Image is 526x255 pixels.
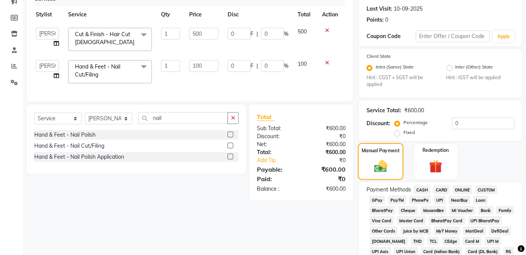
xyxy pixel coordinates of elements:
[449,206,475,215] span: MI Voucher
[251,124,301,132] div: Sub Total:
[362,147,400,155] label: Manual Payment
[423,147,449,154] label: Redemption
[421,206,447,215] span: MosamBee
[34,131,96,139] div: Hand & Feet - Nail Polish
[301,174,351,183] div: ₹0
[251,165,301,174] div: Payable:
[370,237,408,245] span: [DOMAIN_NAME]
[251,148,301,156] div: Total:
[138,112,228,124] input: Search or Scan
[317,6,343,23] th: Action
[284,30,289,38] span: %
[75,63,120,78] span: Hand & Feet - Nail Cut/Filing
[251,156,309,164] a: Add Tip
[414,185,430,194] span: CASH
[98,71,102,78] a: x
[468,216,502,225] span: UPI BharatPay
[370,196,385,204] span: GPay
[404,107,424,115] div: ₹600.00
[442,237,460,245] span: CEdge
[251,140,301,148] div: Net:
[367,74,435,88] small: Hint : CGST + SGST will be applied
[489,226,511,235] span: DefiDeal
[134,39,138,46] a: x
[473,196,488,204] span: Loan
[367,5,392,13] div: Last Visit:
[410,196,431,204] span: PhonePe
[301,140,351,148] div: ₹600.00
[367,120,390,127] div: Discount:
[370,226,398,235] span: Other Cards
[293,6,317,23] th: Total
[367,32,416,40] div: Coupon Code
[34,153,124,161] div: Hand & Feet - Nail Polish Application
[456,64,493,73] label: Inter (Other) State
[301,148,351,156] div: ₹600.00
[385,16,388,24] div: 0
[301,165,351,174] div: ₹600.00
[257,62,258,70] span: |
[251,185,301,193] div: Balance :
[257,30,258,38] span: |
[475,185,497,194] span: CUSTOM
[403,129,415,136] label: Fixed
[370,206,395,215] span: BharatPay
[367,53,391,60] label: Client State
[251,132,301,140] div: Discount:
[31,6,64,23] th: Stylist
[449,196,470,204] span: NearBuy
[257,113,274,121] span: Total
[34,142,104,150] div: Hand & Feet - Nail Cut/Filing
[434,185,450,194] span: CARD
[75,31,134,46] span: Cut & Finish - Hair Cut [DEMOGRAPHIC_DATA]
[250,62,253,70] span: F
[250,30,253,38] span: F
[376,64,414,73] label: Intra (Same) State
[64,6,156,23] th: Service
[367,186,411,194] span: Payment Methods
[496,206,514,215] span: Family
[401,226,431,235] span: Juice by MCB
[301,132,351,140] div: ₹0
[434,226,461,235] span: MyT Money
[388,196,406,204] span: PayTM
[403,119,428,126] label: Percentage
[370,159,391,174] img: _cash.svg
[370,216,394,225] span: Visa Card
[301,185,351,193] div: ₹600.00
[298,28,307,35] span: 500
[398,206,418,215] span: Cheque
[463,237,482,245] span: Card M
[416,30,490,42] input: Enter Offer / Coupon Code
[446,74,515,81] small: Hint : IGST will be applied
[251,174,301,183] div: Paid:
[429,216,465,225] span: BharatPay Card
[367,16,384,24] div: Points:
[427,237,440,245] span: TCL
[367,107,401,115] div: Service Total:
[493,31,515,42] button: Apply
[453,185,473,194] span: ONLINE
[463,226,486,235] span: MariDeal
[223,6,293,23] th: Disc
[156,6,185,23] th: Qty
[185,6,223,23] th: Price
[485,237,501,245] span: UPI M
[394,5,422,13] div: 10-09-2025
[309,156,351,164] div: ₹0
[478,206,493,215] span: Bank
[284,62,289,70] span: %
[411,237,424,245] span: THD
[301,124,351,132] div: ₹600.00
[425,158,446,175] img: _gift.svg
[298,61,307,67] span: 100
[397,216,426,225] span: Master Card
[434,196,446,204] span: UPI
